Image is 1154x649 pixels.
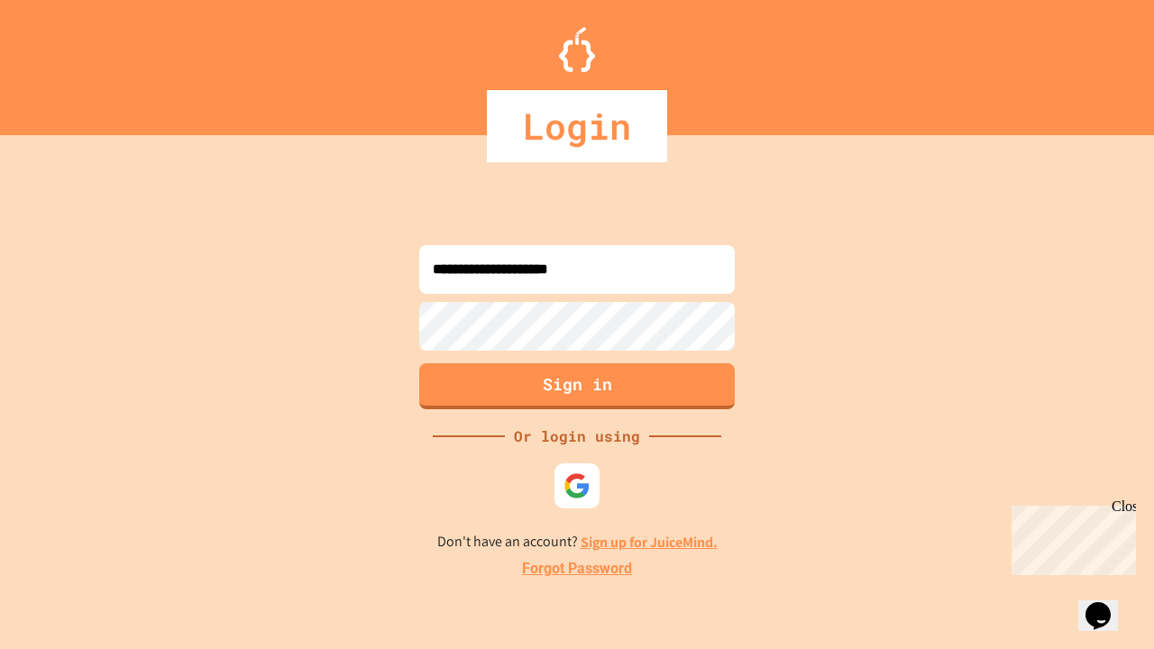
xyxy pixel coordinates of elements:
button: Sign in [419,363,735,409]
iframe: chat widget [1004,498,1136,575]
img: Logo.svg [559,27,595,72]
p: Don't have an account? [437,531,718,553]
img: google-icon.svg [563,472,591,499]
iframe: chat widget [1078,577,1136,631]
a: Forgot Password [522,558,632,580]
div: Or login using [505,425,649,447]
div: Chat with us now!Close [7,7,124,114]
a: Sign up for JuiceMind. [581,533,718,552]
div: Login [487,90,667,162]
